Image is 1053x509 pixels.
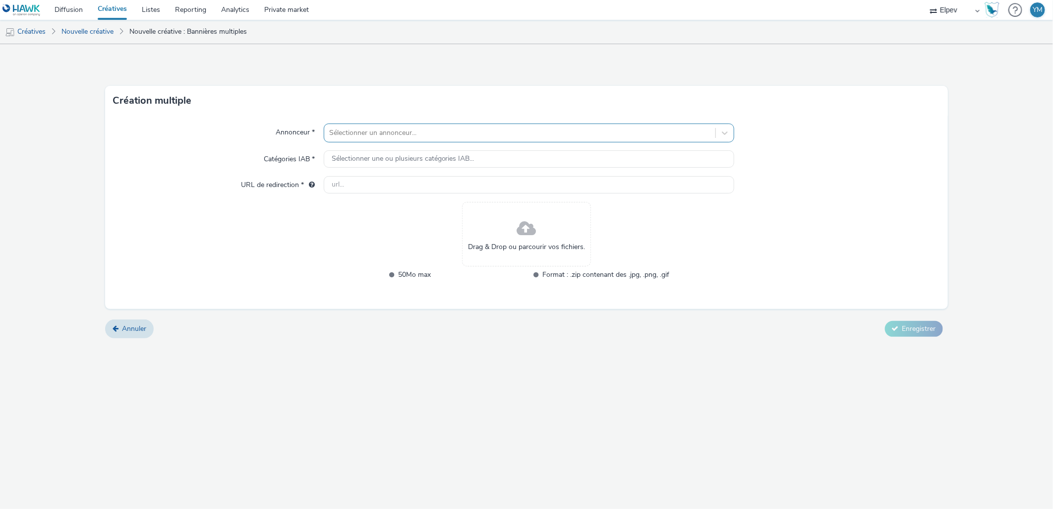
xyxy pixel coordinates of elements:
[124,20,252,44] a: Nouvelle créative : Bannières multiples
[985,2,999,18] img: Hawk Academy
[985,2,1003,18] a: Hawk Academy
[260,150,319,164] label: Catégories IAB *
[332,155,474,163] span: Sélectionner une ou plusieurs catégories IAB...
[324,176,735,193] input: url...
[543,269,670,280] span: Format : .zip contenant des .jpg, .png, .gif
[1033,2,1043,17] div: YM
[2,4,41,16] img: undefined Logo
[304,180,315,190] div: L'URL de redirection sera utilisée comme URL de validation avec certains SSP et ce sera l'URL de ...
[902,324,936,333] span: Enregistrer
[468,242,585,252] span: Drag & Drop ou parcourir vos fichiers.
[57,20,118,44] a: Nouvelle créative
[105,319,154,338] a: Annuler
[5,27,15,37] img: mobile
[272,124,319,137] label: Annonceur *
[399,269,526,280] span: 50Mo max
[113,93,191,108] h3: Création multiple
[237,176,319,190] label: URL de redirection *
[885,321,943,337] button: Enregistrer
[122,324,146,333] span: Annuler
